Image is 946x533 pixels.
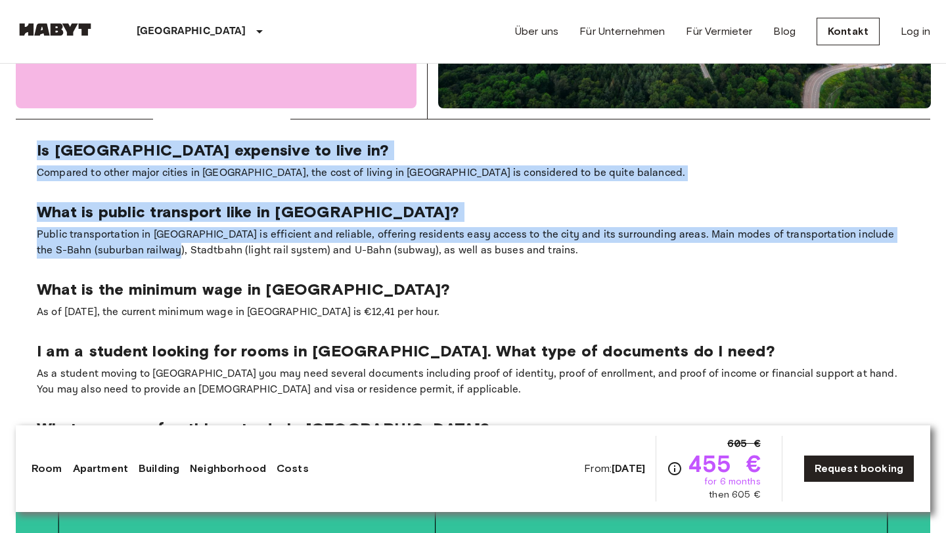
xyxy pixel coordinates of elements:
[612,462,645,475] b: [DATE]
[32,461,62,477] a: Room
[73,461,128,477] a: Apartment
[709,488,761,501] span: then 605 €
[37,202,909,222] p: What is public transport like in [GEOGRAPHIC_DATA]?
[901,24,930,39] a: Log in
[37,341,909,361] p: I am a student looking for rooms in [GEOGRAPHIC_DATA]. What type of documents do I need?
[37,305,909,320] p: As of [DATE], the current minimum wage in [GEOGRAPHIC_DATA] is €12,41 per hour.
[515,24,558,39] a: Über uns
[803,455,914,482] a: Request booking
[686,24,752,39] a: Für Vermieter
[37,366,909,398] p: As a student moving to [GEOGRAPHIC_DATA] you may need several documents including proof of identi...
[37,280,909,299] p: What is the minimum wage in [GEOGRAPHIC_DATA]?
[137,24,246,39] p: [GEOGRAPHIC_DATA]
[190,461,266,477] a: Neighborhood
[16,23,95,36] img: Habyt
[37,165,909,181] p: Compared to other major cities in [GEOGRAPHIC_DATA], the cost of living in [GEOGRAPHIC_DATA] is c...
[37,140,909,160] p: Is [GEOGRAPHIC_DATA] expensive to live in?
[667,461,683,477] svg: Check cost overview for full price breakdown. Please note that discounts apply to new joiners onl...
[817,18,880,45] a: Kontakt
[579,24,665,39] a: Für Unternehmen
[139,461,179,477] a: Building
[584,461,645,476] span: From:
[37,419,909,438] p: What are some fun things to do in [GEOGRAPHIC_DATA]?
[773,24,796,39] a: Blog
[37,227,909,259] p: Public transportation in [GEOGRAPHIC_DATA] is efficient and reliable, offering residents easy acc...
[704,475,761,488] span: for 6 months
[727,436,761,452] span: 605 €
[277,461,309,477] a: Costs
[688,452,761,475] span: 455 €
